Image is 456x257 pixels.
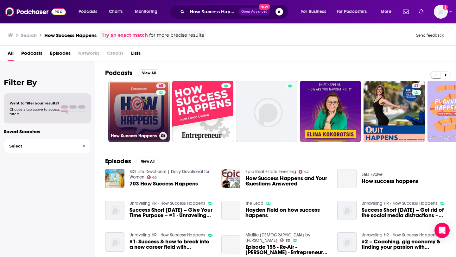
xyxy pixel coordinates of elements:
a: Lists [131,48,141,61]
a: Success Short Sunday – Get rid of the social media distractions – #2 - Unraveling HR - How Succes... [362,207,446,218]
span: Charts [109,7,123,16]
span: Open Advanced [241,10,268,13]
input: Search podcasts, credits, & more... [187,7,238,17]
img: How Success Happens and Your Questions Answered [221,169,241,188]
span: Credits [107,48,123,61]
a: The Lead [245,201,263,206]
a: Epic Real Estate Investing [245,169,296,174]
h2: Episodes [105,157,131,165]
span: For Business [301,7,326,16]
button: open menu [74,7,105,17]
img: Success Short Sunday – Give Your Time Purpose – #1 - Unraveling HR - How Success Happens [105,201,124,220]
a: 65 [156,83,166,88]
span: Episode 155 - Re-Air - [PERSON_NAME] - Entrepreneur and Host of How Success Happens Podcast [245,244,330,255]
button: Show profile menu [434,5,448,19]
a: Episodes [50,48,71,61]
a: PodcastsView All [105,69,160,77]
a: BIG Life Devotional | Daily Devotional for Women [130,169,209,180]
h3: How Success Happens [44,32,97,38]
a: Try an exact match [102,32,148,39]
span: Networks [78,48,99,61]
p: Saved Searches [4,128,91,135]
a: 65How Success Happens [108,81,170,142]
a: How success happens [337,169,357,188]
a: Midlife Male by Greg Scheinman [245,232,310,243]
h2: Podcasts [105,69,132,77]
span: 62 [304,171,308,173]
span: New [259,4,270,10]
div: Open Intercom Messenger [434,223,450,238]
img: User Profile [434,5,448,19]
a: 62 [299,170,308,174]
span: Choose a tab above to access filters. [9,107,60,116]
span: #1- Success & how to break into a new career field with [PERSON_NAME] - Unraveling HR - How Succe... [130,239,214,250]
span: Success Short [DATE] – Get rid of the social media distractions – #2 - Unraveling HR - How Succes... [362,207,446,218]
span: How Success Happens and Your Questions Answered [245,176,330,186]
a: All [8,48,14,61]
svg: Add a profile image [443,5,448,10]
button: open menu [332,7,376,17]
a: Unraveling HR - How Success Happens [130,232,205,238]
button: View All [137,69,160,77]
span: Success Short [DATE] – Give Your Time Purpose – #1 - Unraveling HR - How Success Happens [130,207,214,218]
img: Success Short Sunday – Get rid of the social media distractions – #2 - Unraveling HR - How Succes... [337,201,357,220]
button: open menu [297,7,334,17]
a: Success Short Sunday – Give Your Time Purpose – #1 - Unraveling HR - How Success Happens [130,207,214,218]
a: Podcasts [21,48,42,61]
a: 41 [364,81,425,142]
div: Search podcasts, credits, & more... [176,4,294,19]
a: Hayden Field on how success happens [245,207,330,218]
button: Open AdvancedNew [238,8,270,16]
span: #2 – Coaching, gig economy & finding your passion with [PERSON_NAME] - Unraveling HR - How Succes... [362,239,446,250]
a: Unraveling HR - How Success Happens [362,232,437,238]
button: View All [136,158,159,165]
a: Unraveling HR - How Success Happens [362,201,437,206]
a: 33 [280,238,290,242]
h3: Search [21,32,37,38]
a: Unraveling HR - How Success Happens [130,201,205,206]
a: #1- Success & how to break into a new career field with Jim Legg - Unraveling HR - How Success Ha... [130,239,214,250]
button: Send feedback [414,33,446,38]
a: #2 – Coaching, gig economy & finding your passion with Cecilia Gorman - Unraveling HR - How Succe... [337,232,357,252]
img: Podchaser - Follow, Share and Rate Podcasts [5,6,66,18]
span: 33 [286,239,290,242]
a: #2 – Coaching, gig economy & finding your passion with Cecilia Gorman - Unraveling HR - How Succe... [362,239,446,250]
a: Show notifications dropdown [416,6,426,17]
span: More [381,7,391,16]
button: Select [4,139,91,153]
span: Podcasts [79,7,97,16]
a: Lets Evolve. [362,172,383,177]
span: Logged in as autumncomm [434,5,448,19]
a: 65 [147,175,157,179]
a: Show notifications dropdown [401,6,411,17]
button: open menu [376,7,399,17]
a: Episode 155 - Re-Air - Robert Tuchman - Entrepreneur and Host of How Success Happens Podcast [221,235,241,254]
a: EpisodesView All [105,157,159,165]
span: 41 [414,83,418,89]
h3: How Success Happens [111,133,157,139]
a: Hayden Field on how success happens [221,201,241,220]
span: Want to filter your results? [9,101,60,105]
button: open menu [130,7,166,17]
span: for more precise results [149,32,204,39]
img: 703 How Success Happens [105,169,124,188]
span: For Podcasters [337,7,367,16]
a: #1- Success & how to break into a new career field with Jim Legg - Unraveling HR - How Success Ha... [105,232,124,252]
span: Monitoring [135,7,157,16]
a: Episode 155 - Re-Air - Robert Tuchman - Entrepreneur and Host of How Success Happens Podcast [245,244,330,255]
span: 65 [159,83,163,89]
span: Select [4,144,77,148]
a: How success happens [362,179,418,184]
a: 703 How Success Happens [130,181,198,186]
